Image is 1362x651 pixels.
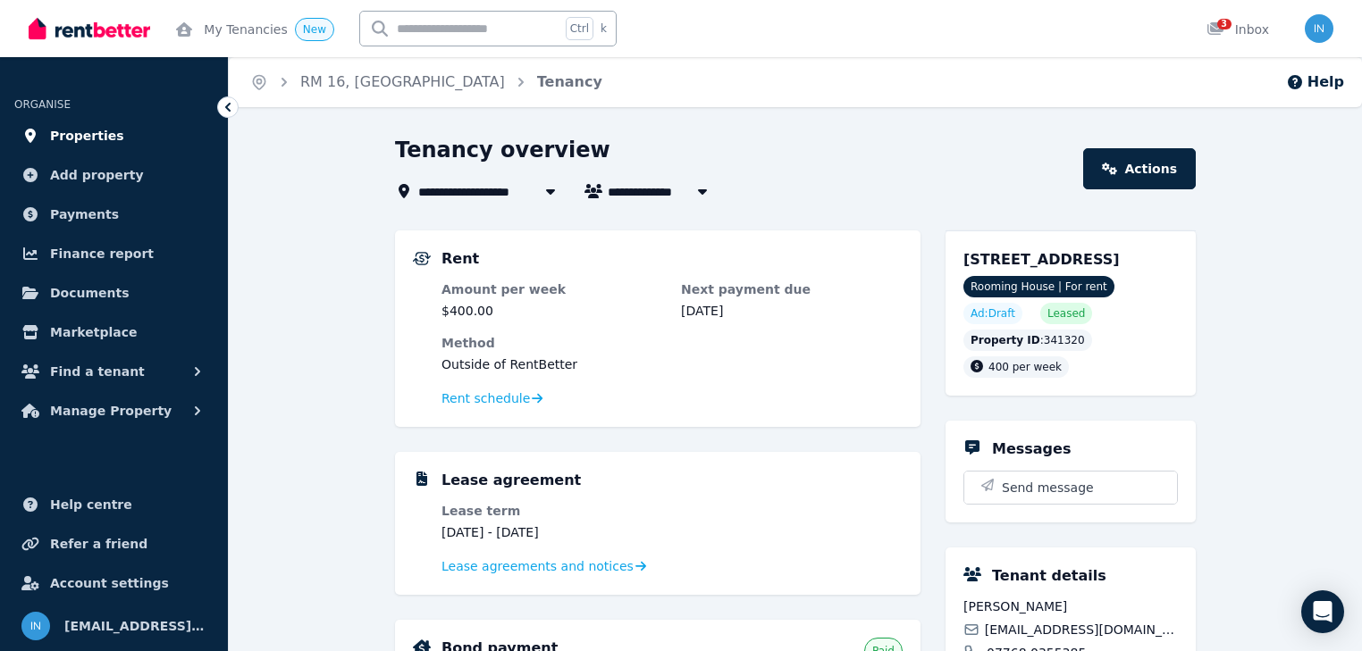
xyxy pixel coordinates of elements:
[1206,21,1269,38] div: Inbox
[29,15,150,42] img: RentBetter
[971,333,1040,347] span: Property ID
[50,164,144,186] span: Add property
[985,621,1178,638] span: [EMAIL_ADDRESS][DOMAIN_NAME]
[64,615,206,637] span: [EMAIL_ADDRESS][DOMAIN_NAME]
[14,196,214,232] a: Payments
[441,389,530,407] span: Rent schedule
[14,393,214,429] button: Manage Property
[566,17,593,40] span: Ctrl
[14,157,214,193] a: Add property
[441,470,581,491] h5: Lease agreement
[441,302,663,320] dd: $400.00
[50,243,154,264] span: Finance report
[14,98,71,111] span: ORGANISE
[14,236,214,271] a: Finance report
[681,302,903,320] dd: [DATE]
[50,572,169,594] span: Account settings
[971,306,1015,321] span: Ad: Draft
[441,389,543,407] a: Rent schedule
[963,330,1092,351] div: : 341320
[229,57,624,107] nav: Breadcrumb
[992,565,1106,587] h5: Tenant details
[14,565,214,601] a: Account settings
[50,125,124,146] span: Properties
[395,136,610,164] h1: Tenancy overview
[14,526,214,562] a: Refer a friend
[963,276,1114,297] span: Rooming House | For rent
[14,314,214,350] a: Marketplace
[1286,71,1344,93] button: Help
[441,334,903,352] dt: Method
[14,118,214,154] a: Properties
[21,612,50,640] img: info@museliving.com.au
[1305,14,1333,43] img: info@museliving.com.au
[50,533,147,555] span: Refer a friend
[681,280,903,298] dt: Next payment due
[303,23,326,36] span: New
[14,487,214,522] a: Help centre
[14,354,214,389] button: Find a tenant
[50,282,130,304] span: Documents
[300,73,505,90] a: RM 16, [GEOGRAPHIC_DATA]
[601,21,607,36] span: k
[537,73,602,90] a: Tenancy
[992,438,1071,460] h5: Messages
[50,400,172,421] span: Manage Property
[441,280,663,298] dt: Amount per week
[1047,306,1085,321] span: Leased
[441,523,663,541] dd: [DATE] - [DATE]
[964,472,1177,504] button: Send message
[963,597,1178,615] span: [PERSON_NAME]
[413,252,431,265] img: Rental Payments
[50,361,145,382] span: Find a tenant
[50,204,119,225] span: Payments
[1301,590,1344,633] div: Open Intercom Messenger
[441,557,646,575] a: Lease agreements and notices
[441,502,663,520] dt: Lease term
[441,557,634,575] span: Lease agreements and notices
[50,494,132,515] span: Help centre
[988,361,1062,373] span: 400 per week
[50,321,137,343] span: Marketplace
[14,275,214,311] a: Documents
[1083,148,1196,189] a: Actions
[1002,479,1094,497] span: Send message
[441,248,479,270] h5: Rent
[963,251,1120,268] span: [STREET_ADDRESS]
[441,355,903,373] dd: Outside of RentBetter
[1217,19,1232,29] span: 3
